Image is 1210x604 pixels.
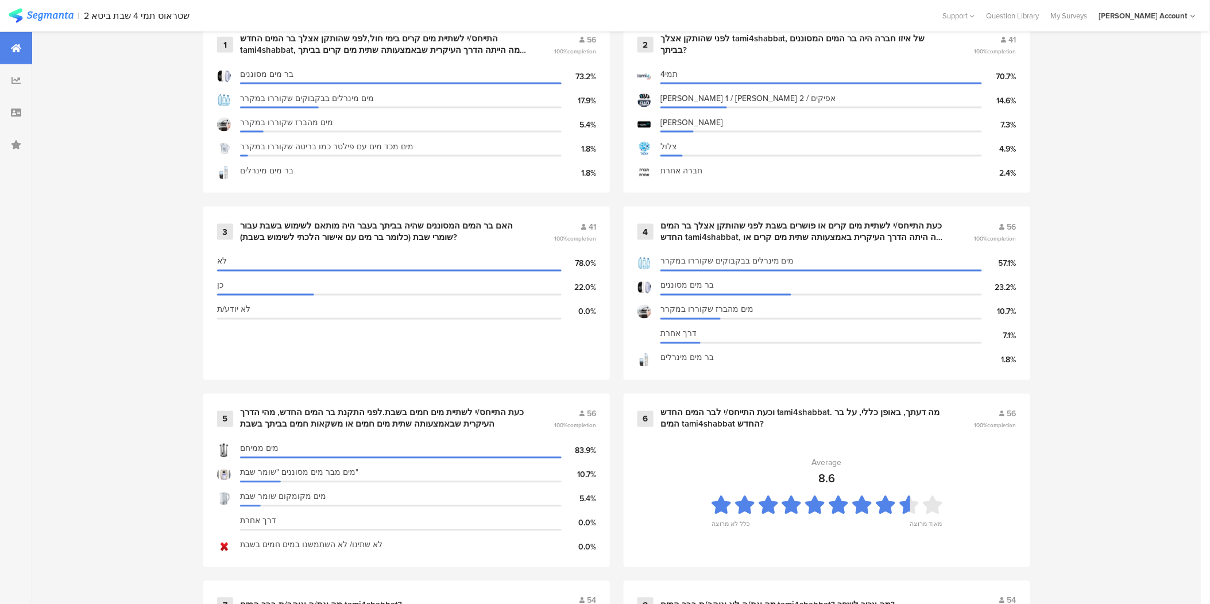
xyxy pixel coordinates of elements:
span: 41 [1009,34,1016,46]
span: מים מינרלים בבקבוקים שקוררו במקרר [240,92,374,104]
span: 56 [587,408,596,420]
img: d3718dnoaommpf.cloudfront.net%2Fitem%2Ffd2f56029a37a8bc808f.jpg [217,468,231,482]
span: מים מכד מים עם פילטר כמו בריטה שקוררו במקרר [240,141,413,153]
div: 8.6 [819,470,836,487]
span: מים מקומקום שומר שבת [240,491,326,503]
span: מים מהברז שקוררו במקרר [240,117,333,129]
img: d3718dnoaommpf.cloudfront.net%2Fitem%2Fed7d9ccf4699919d519e.png [637,118,651,131]
span: 100% [554,421,596,430]
img: d3718dnoaommpf.cloudfront.net%2Fitem%2F842cda6214706dc78cb8.jpg [637,94,651,107]
div: 10.7% [982,306,1016,318]
span: דרך אחרת [660,328,697,340]
span: completion [567,47,596,56]
img: d3718dnoaommpf.cloudfront.net%2Fitem%2F306d134d83c0aa4d25ce.png [637,353,651,367]
div: 5 [217,411,233,427]
img: d3718dnoaommpf.cloudfront.net%2Fitem%2Fdc1ac2ad3290135f3ba9.jpg [637,142,651,156]
img: d3718dnoaommpf.cloudfront.net%2Fitem%2Fb403c39939bb6d7bbe05.jpeg [217,118,231,131]
span: [PERSON_NAME] 1 / [PERSON_NAME] 2 / אפיקים [660,92,836,104]
span: לא שתינו/ לא השתמשנו במים חמים בשבת [240,539,382,551]
img: d3718dnoaommpf.cloudfront.net%2Fitem%2F65a40150c1ede9ef6f71.jpg [217,492,231,506]
span: בר מים מסוננים [240,68,293,80]
span: completion [988,421,1016,430]
div: וכעת התייחס/י לבר המים החדש tami4shabbat. מה דעתך, באופן כללי, על בר המים tami4shabbat החדש? [660,408,946,430]
div: כעת התייחס/י לשתיית מים קרים או פושרים בשבת לפני שהותקן אצלך בר המים החדש tami4shabbat, מה היתה ה... [660,220,946,243]
div: 5.4% [562,493,596,505]
span: 100% [975,421,1016,430]
span: מים ממיחם [240,443,279,455]
span: מים מבר מים מסוננים "שומר שבת" [240,467,358,479]
div: Support [943,7,975,25]
div: 0.0% [562,541,596,553]
img: d3718dnoaommpf.cloudfront.net%2Fitem%2F3bbe0996385d8d7a5b65.jpg [637,166,651,180]
span: דרך אחרת [240,515,276,527]
span: 100% [975,234,1016,243]
span: תמי4 [660,68,678,80]
span: completion [567,234,596,243]
img: d3718dnoaommpf.cloudfront.net%2Fitem%2F829faef35180f548d48a.jpg [217,94,231,107]
span: מים מינרלים בבקבוקים שקוררו במקרר [660,255,794,268]
div: 7.3% [982,119,1016,131]
div: כעת התייחס/י לשתיית מים חמים בשבת.לפני התקנת בר המים החדש, מהי הדרך העיקרית שבאמצעותה שתית מים חמ... [240,408,526,430]
span: כן [217,280,223,292]
div: 57.1% [982,258,1016,270]
a: My Surveys [1045,10,1093,21]
div: 1.8% [562,167,596,179]
img: d3718dnoaommpf.cloudfront.net%2Fitem%2F000f983dcbd6cc38513e.png [217,69,231,83]
span: בר מים מינרלים [660,352,714,364]
div: 83.9% [562,445,596,457]
span: 56 [587,34,596,46]
div: | [78,9,80,22]
img: d3718dnoaommpf.cloudfront.net%2Fitem%2F000f983dcbd6cc38513e.png [637,281,651,295]
img: d3718dnoaommpf.cloudfront.net%2Fitem%2F709ba1f2b59500e7ac8b.jpg [217,444,231,458]
img: d3718dnoaommpf.cloudfront.net%2Fitem%2F4e9609450c33a237c938.jpg [637,69,651,83]
span: לא [217,255,227,268]
span: לא יודע/ת [217,304,250,316]
div: 78.0% [562,258,596,270]
div: 4 [637,224,654,240]
div: 5.4% [562,119,596,131]
span: completion [988,234,1016,243]
div: 6 [637,411,654,427]
span: 41 [589,221,596,233]
div: התייחס/י לשתיית מים קרים בימי חול,לפני שהותקן אצלך בר המים החדש tami4shabbat, מה הייתה הדרך העיקר... [240,33,526,56]
span: completion [988,47,1016,56]
img: d3718dnoaommpf.cloudfront.net%2Fitem%2Fb403c39939bb6d7bbe05.jpeg [637,305,651,319]
div: Average [812,457,842,469]
div: מאוד מרוצה [910,520,942,536]
span: צלול [660,141,676,153]
div: 4.9% [982,143,1016,155]
div: 22.0% [562,282,596,294]
div: לפני שהותקן אצלך tami4shabbat, של איזו חברה היה בר המים המסוננים בביתך? [660,33,946,56]
div: 73.2% [562,71,596,83]
div: 1.8% [562,143,596,155]
div: 2.4% [982,167,1016,179]
div: כלל לא מרוצה [712,520,750,536]
img: d3718dnoaommpf.cloudfront.net%2Fitem%2F829faef35180f548d48a.jpg [637,257,651,270]
div: Question Library [981,10,1045,21]
img: d3718dnoaommpf.cloudfront.net%2Fitem%2F306d134d83c0aa4d25ce.png [217,166,231,180]
div: 10.7% [562,469,596,481]
span: בר מים מינרלים [240,165,293,177]
img: d3718dnoaommpf.cloudfront.net%2Fitem%2F9f3473069f6ad689edca.jpg [217,142,231,156]
span: 100% [554,47,596,56]
div: 23.2% [982,282,1016,294]
div: 2 שטראוס תמי 4 שבת ביטא [84,10,190,21]
span: [PERSON_NAME] [660,117,723,129]
div: 0.0% [562,517,596,529]
span: 100% [975,47,1016,56]
img: segmanta logo [9,9,74,23]
span: בר מים מסוננים [660,280,714,292]
img: d3718dnoaommpf.cloudfront.net%2Fitem%2F701f38a64f50c48467fd.png [217,540,231,554]
span: 56 [1007,408,1016,420]
div: 2 [637,37,654,53]
div: 0.0% [562,306,596,318]
div: 14.6% [982,95,1016,107]
div: 3 [217,224,233,240]
span: מים מהברז שקוררו במקרר [660,304,753,316]
span: 56 [1007,221,1016,233]
div: 1 [217,37,233,53]
span: 100% [554,234,596,243]
div: 7.1% [982,330,1016,342]
div: 17.9% [562,95,596,107]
